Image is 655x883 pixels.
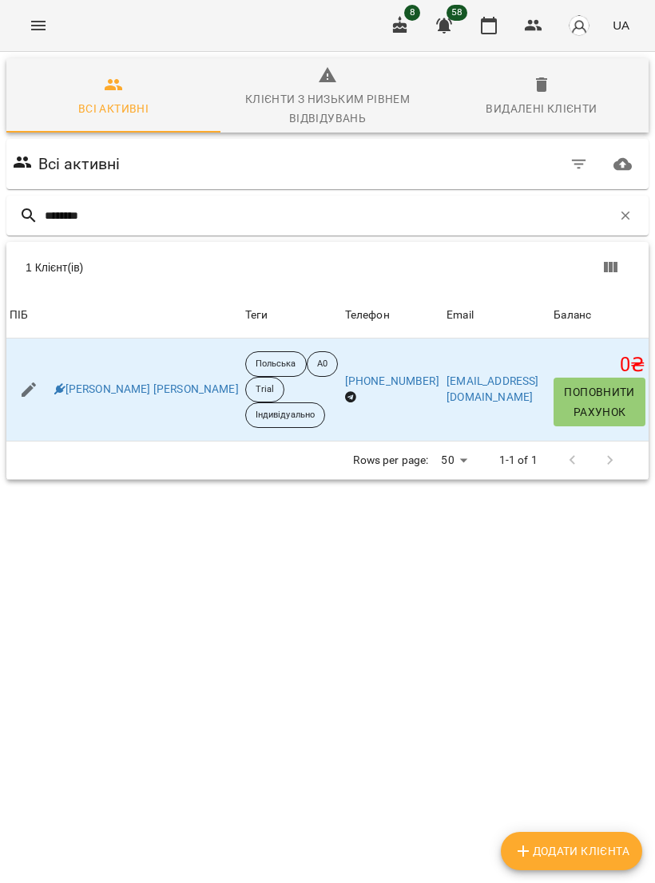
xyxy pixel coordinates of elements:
[245,377,285,402] div: Trial
[447,5,467,21] span: 58
[554,306,591,325] div: Sort
[10,306,28,325] div: ПІБ
[606,10,636,40] button: UA
[26,253,337,282] div: 1 Клієнт(ів)
[256,409,315,422] p: Індивідуально
[560,382,639,421] span: Поповнити рахунок
[245,306,339,325] div: Теги
[345,306,440,325] span: Телефон
[307,351,338,377] div: A0
[245,351,307,377] div: Польська
[54,382,239,398] a: [PERSON_NAME] [PERSON_NAME]
[38,152,121,176] h6: Всі активні
[230,89,425,128] div: Клієнти з низьким рівнем відвідувань
[19,6,58,45] button: Menu
[10,306,239,325] span: ПІБ
[345,306,390,325] div: Телефон
[447,306,474,325] div: Sort
[435,449,473,472] div: 50
[499,453,538,469] p: 1-1 of 1
[345,374,439,387] a: [PHONE_NUMBER]
[554,306,591,325] div: Баланс
[345,306,390,325] div: Sort
[568,14,590,37] img: avatar_s.png
[6,242,649,293] div: Table Toolbar
[404,5,420,21] span: 8
[256,358,296,371] p: Польська
[256,383,275,397] p: Trial
[447,306,547,325] span: Email
[10,306,28,325] div: Sort
[486,99,597,118] div: Видалені клієнти
[447,306,474,325] div: Email
[78,99,149,118] div: Всі активні
[554,353,645,378] h5: 0 ₴
[554,306,645,325] span: Баланс
[591,248,629,287] button: Показати колонки
[317,358,327,371] p: A0
[447,374,538,403] a: [EMAIL_ADDRESS][DOMAIN_NAME]
[554,378,645,426] button: Поповнити рахунок
[245,402,325,428] div: Індивідуально
[353,453,428,469] p: Rows per page:
[613,17,629,34] span: UA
